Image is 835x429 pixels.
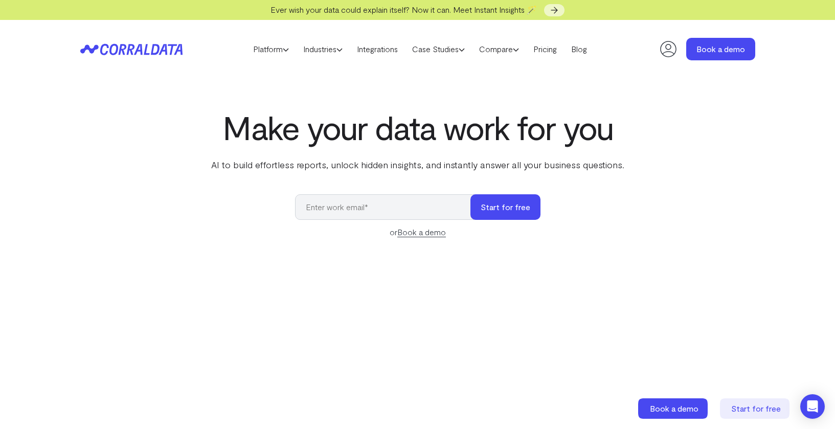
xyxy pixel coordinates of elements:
span: Book a demo [650,403,698,413]
input: Enter work email* [295,194,481,220]
a: Platform [246,41,296,57]
span: Ever wish your data could explain itself? Now it can. Meet Instant Insights 🪄 [270,5,537,14]
a: Pricing [526,41,564,57]
a: Compare [472,41,526,57]
a: Case Studies [405,41,472,57]
p: AI to build effortless reports, unlock hidden insights, and instantly answer all your business qu... [209,158,626,171]
button: Start for free [470,194,540,220]
a: Industries [296,41,350,57]
div: Open Intercom Messenger [800,394,825,419]
h1: Make your data work for you [209,109,626,146]
a: Book a demo [686,38,755,60]
a: Blog [564,41,594,57]
span: Start for free [731,403,781,413]
a: Start for free [720,398,792,419]
a: Book a demo [638,398,710,419]
div: or [295,226,540,238]
a: Integrations [350,41,405,57]
a: Book a demo [397,227,446,237]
